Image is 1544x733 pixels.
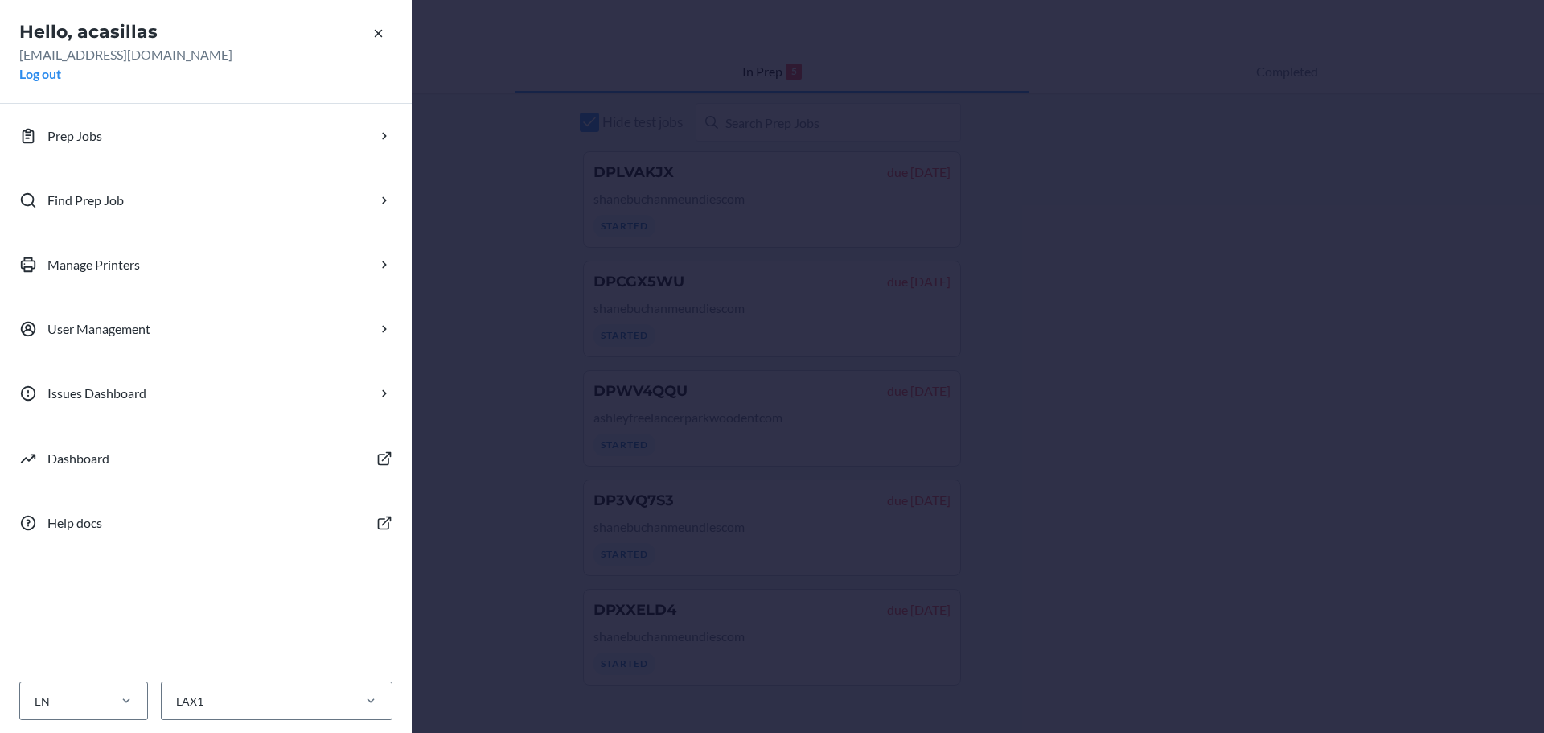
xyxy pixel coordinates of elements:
p: Prep Jobs [47,126,102,146]
h2: Hello, acasillas [19,19,392,45]
button: Log out [19,64,61,84]
p: Find Prep Job [47,191,124,210]
p: Help docs [47,513,102,533]
div: LAX1 [176,693,203,710]
input: LAX1 [175,693,176,710]
p: Manage Printers [47,255,140,274]
p: Dashboard [47,449,109,468]
p: User Management [47,319,150,339]
p: Issues Dashboard [47,384,146,403]
div: EN [35,693,50,710]
input: EN [33,693,35,710]
p: [EMAIL_ADDRESS][DOMAIN_NAME] [19,45,392,64]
